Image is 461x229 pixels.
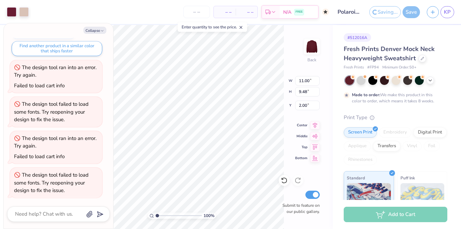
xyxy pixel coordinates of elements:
[382,65,417,71] span: Minimum Order: 50 +
[347,174,365,181] span: Standard
[279,202,320,215] label: Submit to feature on our public gallery.
[373,141,400,151] div: Transfers
[352,92,436,104] div: We make this product in this color to order, which means it takes 8 weeks.
[14,82,65,89] div: Failed to load cart info
[440,6,454,18] a: KP
[14,101,89,123] div: The design tool failed to load some fonts. Try reopening your design to fix the issue.
[344,114,447,122] div: Print Type
[444,8,451,16] span: KP
[12,41,102,56] button: Find another product in a similar color that ships faster
[413,127,447,138] div: Digital Print
[344,141,371,151] div: Applique
[12,29,76,39] button: Switch back to the last color
[218,9,232,16] span: – –
[307,57,316,63] div: Back
[14,64,96,79] div: The design tool ran into an error. Try again.
[295,134,307,139] span: Middle
[14,135,96,150] div: The design tool ran into an error. Try again.
[344,33,371,42] div: # 512016A
[295,156,307,161] span: Bottom
[403,141,422,151] div: Vinyl
[83,27,106,34] button: Collapse
[183,6,210,18] input: – –
[344,127,377,138] div: Screen Print
[295,123,307,128] span: Center
[344,155,377,165] div: Rhinestones
[400,183,445,217] img: Puff Ink
[424,141,440,151] div: Foil
[367,65,379,71] span: # FP94
[344,45,435,62] span: Fresh Prints Denver Mock Neck Heavyweight Sweatshirt
[283,9,291,16] span: N/A
[352,92,380,98] strong: Made to order:
[14,171,89,194] div: The design tool failed to load some fonts. Try reopening your design to fix the issue.
[379,127,411,138] div: Embroidery
[14,153,65,160] div: Failed to load cart info
[295,10,303,14] span: FREE
[295,145,307,150] span: Top
[203,213,214,219] span: 100 %
[400,174,415,181] span: Puff Ink
[347,183,391,217] img: Standard
[240,9,253,16] span: – –
[344,65,364,71] span: Fresh Prints
[178,22,247,32] div: Enter quantity to see the price.
[305,40,319,53] img: Back
[332,5,366,19] input: Untitled Design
